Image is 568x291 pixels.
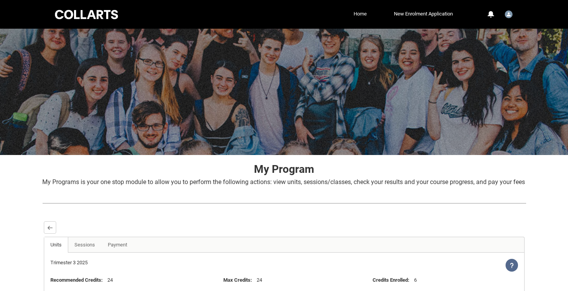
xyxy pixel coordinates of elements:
lightning-icon: View Help [506,259,518,272]
strong: My Program [254,163,314,176]
a: Sessions [68,237,102,253]
span: My Programs is your one stop module to allow you to perform the following actions: view units, se... [42,178,525,186]
img: Student.katiestead9 [505,10,513,18]
button: User Profile Student.katiestead9 [503,7,514,20]
lightning-formatted-text: 24 [257,277,262,283]
a: Units [44,237,68,253]
span: : [50,277,107,283]
lightning-formatted-text: Credits Enrolled [373,277,408,283]
div: Trimester 3 2025 [50,259,284,267]
lightning-formatted-text: 6 [414,277,417,283]
span: View Help [506,262,518,268]
lightning-formatted-text: Recommended Credits [50,277,101,283]
button: Back [44,221,56,234]
img: REDU_GREY_LINE [42,199,526,207]
lightning-formatted-text: 24 [107,277,113,283]
lightning-formatted-text: Max Credits [223,277,250,283]
a: New Enrolment Application [392,8,455,20]
span: : [223,277,257,283]
span: : [373,277,414,283]
a: Home [352,8,369,20]
a: Payment [101,237,134,253]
